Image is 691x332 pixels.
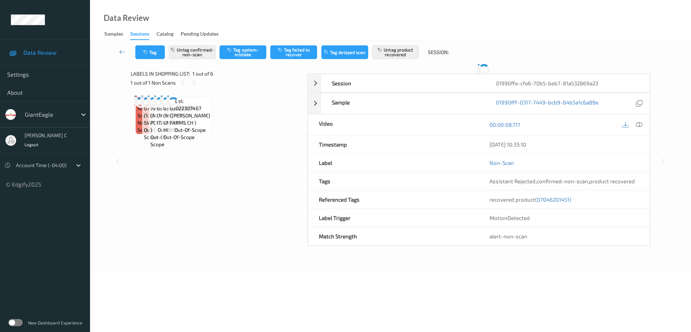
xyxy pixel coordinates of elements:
[479,209,650,227] div: MotionDetected
[181,30,218,39] div: Pending Updates
[150,98,171,134] span: Label: 79940 (MUFFIN POS 1 CT )
[489,233,639,240] div: alert-non-scan
[321,74,485,92] div: Session
[175,126,206,134] span: out-of-scope
[144,126,175,141] span: out-of-scope
[131,70,190,77] span: Labels in shopping list:
[489,159,514,166] a: Non-Scan
[321,93,485,114] div: Sample
[537,178,588,184] span: confirmed-non-scan
[308,135,479,153] div: Timestamp
[308,209,479,227] div: Label Trigger
[308,74,650,93] div: Session01990ffe-cfe6-70b5-beb7-81a532869a23
[163,134,195,141] span: out-of-scope
[489,121,520,128] a: 00:00:08.717
[104,29,130,39] a: Samples
[144,98,175,126] span: Label: 07046201451 (1.92LB SPK SWF )
[193,70,213,77] span: 1 out of 6
[130,30,149,40] div: Sessions
[308,154,479,172] div: Label
[181,29,226,39] a: Pending Updates
[130,29,157,40] a: Sessions
[428,49,449,56] span: Session:
[489,196,571,203] span: recovered product
[308,227,479,245] div: Match Strength
[270,45,317,59] button: Tag failed to recover
[137,119,151,134] span: non-scan
[135,45,165,59] button: Tag
[535,196,571,203] span: (07046201451)
[158,126,189,134] span: out-of-scope
[157,30,173,39] div: Catalog
[489,178,536,184] span: Assistant Rejected
[308,93,650,114] div: Sample01990fff-0317-7449-bcb9-64b5a1c6a89e
[496,99,599,108] a: 01990fff-0317-7449-bcb9-64b5a1c6a89e
[137,98,151,119] span: Label: Non-Scan
[308,172,479,190] div: Tags
[170,98,210,126] span: Label: 03022307467 ([PERSON_NAME] FARMS CH )
[321,45,368,59] button: Tag delayed scan
[308,190,479,208] div: Referenced Tags
[104,30,123,39] div: Samples
[485,74,650,92] div: 01990ffe-cfe6-70b5-beb7-81a532869a23
[163,98,195,134] span: Label: 03003491078 (MD RTD UNSWT HIBIS)
[150,134,171,148] span: out-of-scope
[220,45,266,59] button: Tag system-mistake
[489,178,635,184] span: , ,
[104,14,149,22] div: Data Review
[157,29,181,39] a: Catalog
[372,45,419,59] button: Untag product recovered
[589,178,635,184] span: product recovered
[157,98,189,126] span: Label: 03003496382 (16 OZ ITALIAN W )
[169,45,216,59] button: Untag confirmed-non-scan
[131,78,302,87] div: 1 out of 1 Non Scans
[308,115,479,135] div: Video
[489,141,639,148] div: [DATE] 10:33:10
